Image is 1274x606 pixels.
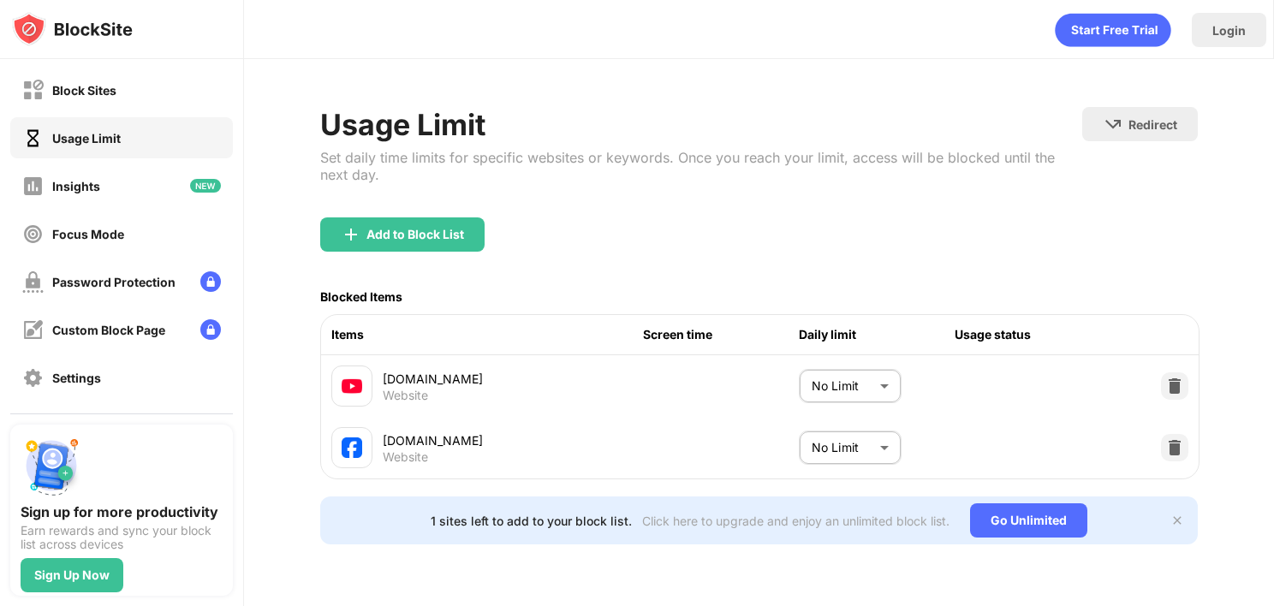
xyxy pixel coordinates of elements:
[52,83,116,98] div: Block Sites
[52,323,165,337] div: Custom Block Page
[799,325,955,344] div: Daily limit
[22,367,44,389] img: settings-off.svg
[52,131,121,146] div: Usage Limit
[383,449,428,465] div: Website
[52,275,176,289] div: Password Protection
[812,377,873,395] p: No Limit
[320,107,1081,142] div: Usage Limit
[34,568,110,582] div: Sign Up Now
[22,80,44,101] img: block-off.svg
[12,12,133,46] img: logo-blocksite.svg
[331,325,643,344] div: Items
[1072,25,1158,34] g: Start Free Trial
[1128,117,1177,132] div: Redirect
[22,271,44,293] img: password-protection-off.svg
[21,524,223,551] div: Earn rewards and sync your block list across devices
[383,370,643,388] div: [DOMAIN_NAME]
[21,435,82,496] img: push-signup.svg
[22,175,44,197] img: insights-off.svg
[383,431,643,449] div: [DOMAIN_NAME]
[320,149,1081,183] div: Set daily time limits for specific websites or keywords. Once you reach your limit, access will b...
[342,376,362,396] img: favicons
[21,503,223,520] div: Sign up for more productivity
[342,437,362,458] img: favicons
[383,388,428,403] div: Website
[22,223,44,245] img: focus-off.svg
[22,128,44,149] img: time-usage-on.svg
[320,289,402,304] div: Blocked Items
[1055,13,1171,47] div: animation
[1170,514,1184,527] img: x-button.svg
[52,227,124,241] div: Focus Mode
[970,503,1087,538] div: Go Unlimited
[22,319,44,341] img: customize-block-page-off.svg
[190,179,221,193] img: new-icon.svg
[431,514,632,528] div: 1 sites left to add to your block list.
[642,514,950,528] div: Click here to upgrade and enjoy an unlimited block list.
[1212,23,1246,38] div: Login
[200,319,221,340] img: lock-menu.svg
[643,325,799,344] div: Screen time
[812,438,873,457] p: No Limit
[955,325,1110,344] div: Usage status
[52,371,101,385] div: Settings
[52,179,100,193] div: Insights
[200,271,221,292] img: lock-menu.svg
[366,228,464,241] div: Add to Block List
